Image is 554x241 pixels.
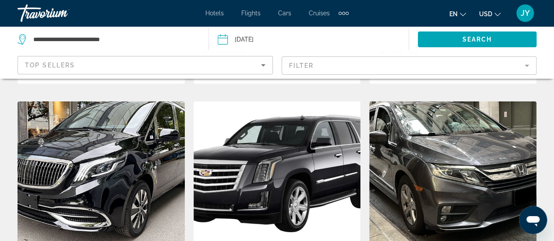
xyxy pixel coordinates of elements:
button: Change language [449,7,466,20]
button: User Menu [514,4,536,22]
a: Travorium [18,2,105,24]
img: 94.jpg [18,101,185,241]
button: Filter [282,56,537,75]
img: 69.jpg [369,101,536,241]
iframe: Button to launch messaging window [519,206,547,234]
span: en [449,10,458,17]
span: JY [521,9,530,17]
span: Top Sellers [25,62,75,69]
img: 4b.jpg [194,101,361,241]
button: Extra navigation items [339,6,349,20]
a: Flights [241,10,261,17]
a: Hotels [205,10,224,17]
a: Cruises [309,10,330,17]
button: Date: Oct 4, 2025 [218,26,409,52]
button: Search [418,31,536,47]
span: Search [462,36,492,43]
a: Cars [278,10,291,17]
span: USD [479,10,492,17]
button: Change currency [479,7,501,20]
mat-select: Sort by [25,60,265,70]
